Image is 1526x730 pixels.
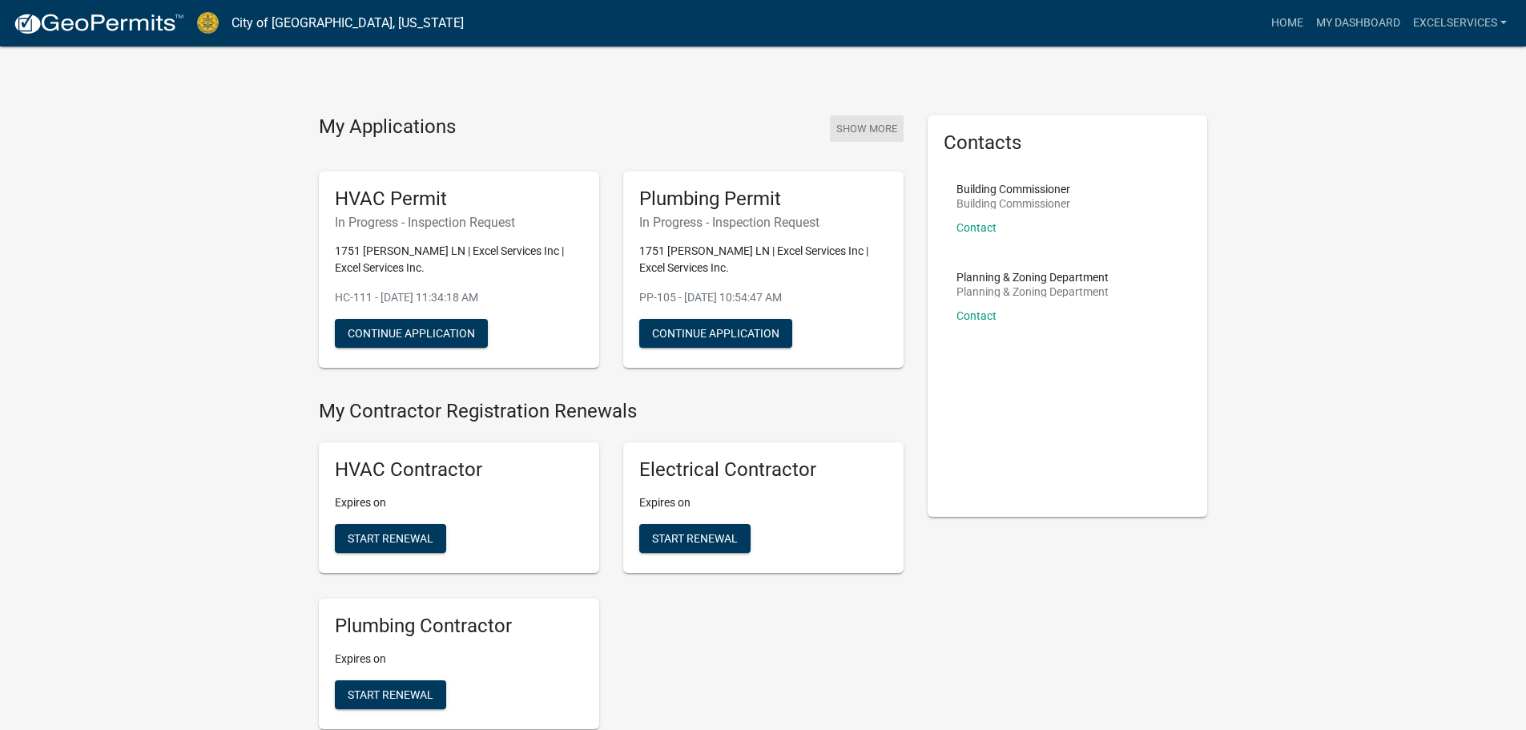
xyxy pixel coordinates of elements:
[956,309,997,322] a: Contact
[830,115,904,142] button: Show More
[944,131,1192,155] h5: Contacts
[1407,8,1513,38] a: excelservices
[956,221,997,234] a: Contact
[319,400,904,423] h4: My Contractor Registration Renewals
[652,532,738,545] span: Start Renewal
[319,115,456,139] h4: My Applications
[335,524,446,553] button: Start Renewal
[639,215,888,230] h6: In Progress - Inspection Request
[639,289,888,306] p: PP-105 - [DATE] 10:54:47 AM
[348,532,433,545] span: Start Renewal
[197,12,219,34] img: City of Jeffersonville, Indiana
[335,494,583,511] p: Expires on
[956,286,1109,297] p: Planning & Zoning Department
[639,494,888,511] p: Expires on
[348,688,433,700] span: Start Renewal
[1310,8,1407,38] a: My Dashboard
[639,319,792,348] button: Continue Application
[639,188,888,211] h5: Plumbing Permit
[335,680,446,709] button: Start Renewal
[1265,8,1310,38] a: Home
[232,10,464,37] a: City of [GEOGRAPHIC_DATA], [US_STATE]
[956,198,1070,209] p: Building Commissioner
[956,184,1070,195] p: Building Commissioner
[335,615,583,638] h5: Plumbing Contractor
[639,524,751,553] button: Start Renewal
[335,215,583,230] h6: In Progress - Inspection Request
[335,289,583,306] p: HC-111 - [DATE] 11:34:18 AM
[335,458,583,482] h5: HVAC Contractor
[335,188,583,211] h5: HVAC Permit
[335,243,583,276] p: 1751 [PERSON_NAME] LN | Excel Services Inc | Excel Services Inc.
[639,243,888,276] p: 1751 [PERSON_NAME] LN | Excel Services Inc | Excel Services Inc.
[335,319,488,348] button: Continue Application
[639,458,888,482] h5: Electrical Contractor
[335,651,583,667] p: Expires on
[956,272,1109,283] p: Planning & Zoning Department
